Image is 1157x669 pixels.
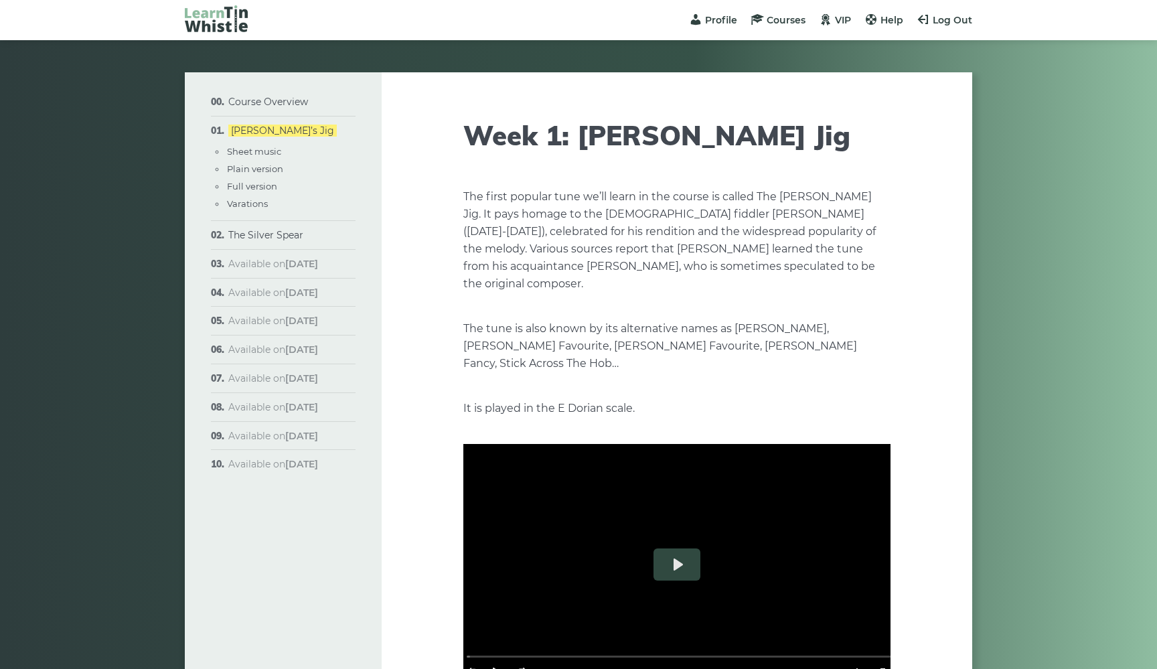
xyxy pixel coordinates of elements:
span: Available on [228,430,318,442]
span: Profile [705,14,737,26]
span: Available on [228,344,318,356]
a: VIP [819,14,851,26]
a: Full version [227,181,277,192]
span: Help [880,14,903,26]
a: Log Out [917,14,972,26]
a: Courses [751,14,805,26]
a: The Silver Spear [228,229,303,241]
strong: [DATE] [285,401,318,413]
p: It is played in the E Dorian scale. [463,400,891,417]
strong: [DATE] [285,372,318,384]
strong: [DATE] [285,344,318,356]
p: The tune is also known by its alternative names as [PERSON_NAME], [PERSON_NAME] Favourite, [PERSO... [463,320,891,372]
a: Profile [689,14,737,26]
strong: [DATE] [285,458,318,470]
span: VIP [835,14,851,26]
span: Available on [228,258,318,270]
strong: [DATE] [285,258,318,270]
p: The first popular tune we’ll learn in the course is called The [PERSON_NAME] Jig. It pays homage ... [463,188,891,293]
strong: [DATE] [285,315,318,327]
h1: Week 1: [PERSON_NAME] Jig [463,119,891,151]
a: [PERSON_NAME]’s Jig [228,125,337,137]
strong: [DATE] [285,430,318,442]
span: Available on [228,315,318,327]
span: Available on [228,458,318,470]
img: LearnTinWhistle.com [185,5,248,32]
a: Plain version [227,163,283,174]
span: Log Out [933,14,972,26]
span: Available on [228,372,318,384]
a: Sheet music [227,146,281,157]
a: Course Overview [228,96,308,108]
a: Help [864,14,903,26]
a: Varations [227,198,268,209]
strong: [DATE] [285,287,318,299]
span: Courses [767,14,805,26]
span: Available on [228,287,318,299]
span: Available on [228,401,318,413]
